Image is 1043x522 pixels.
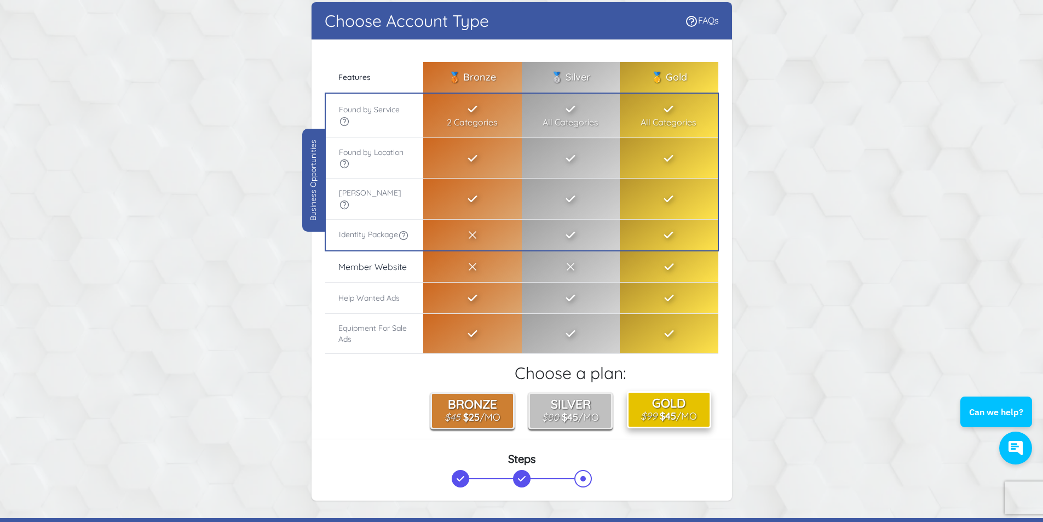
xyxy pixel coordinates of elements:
th: Found by Location [325,138,424,179]
b: $25 [463,411,480,423]
button: Bronze $45 $25/Mo [430,392,515,429]
th: 🥈 Silver [522,62,620,93]
th: Member Website [325,251,424,283]
td: 2 Categories [423,93,522,138]
small: /Mo [641,411,697,423]
s: $80 [542,411,559,423]
th: 🥉 Bronze [423,62,522,93]
div: Business Opportunities [302,129,325,232]
iframe: Conversations [952,366,1043,475]
button: Gold $99 $45/Mo [627,392,711,429]
td: All Categories [522,93,620,138]
s: $45 [445,411,460,423]
a: FAQs [685,15,719,26]
h3: Steps [325,452,719,466]
th: [PERSON_NAME] [325,179,424,219]
td: All Categories [620,93,718,138]
s: $99 [641,411,657,423]
button: Silver $80 $45/Mo [528,392,613,429]
th: Equipment For Sale Ads [325,313,424,353]
b: $45 [562,411,578,423]
b: $45 [660,411,676,423]
span: Features [338,72,371,82]
small: /Mo [542,411,599,423]
th: 🥇 Gold [620,62,718,93]
th: Identity Package [325,219,424,251]
h2: Choose a plan: [424,363,718,383]
small: /Mo [445,411,500,423]
h1: Choose Account Type [325,11,489,31]
th: Found by Service [325,93,424,138]
th: Help Wanted Ads [325,282,424,313]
